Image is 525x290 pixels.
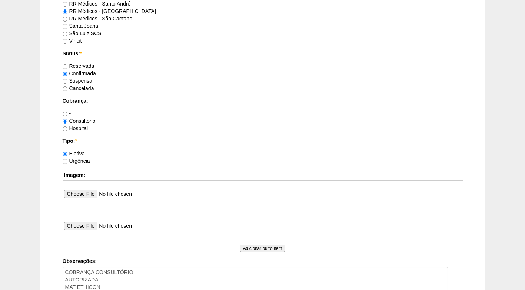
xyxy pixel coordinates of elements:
label: Suspensa [63,78,92,84]
input: Urgência [63,159,67,164]
label: Cobrança: [63,97,463,105]
label: Status: [63,50,463,57]
label: Cancelada [63,85,94,91]
input: Adicionar outro item [240,245,285,252]
input: - [63,112,67,116]
label: Urgência [63,158,90,164]
input: Consultório [63,119,67,124]
th: Imagem: [63,170,463,181]
label: RR Médicos - São Caetano [63,16,132,22]
label: Santa Joana [63,23,99,29]
input: Confirmada [63,72,67,76]
input: Suspensa [63,79,67,84]
label: Reservada [63,63,94,69]
label: Consultório [63,118,96,124]
label: Confirmada [63,70,96,76]
input: Cancelada [63,86,67,91]
input: São Luiz SCS [63,32,67,36]
input: RR Médicos - [GEOGRAPHIC_DATA] [63,9,67,14]
input: RR Médicos - São Caetano [63,17,67,22]
label: Hospital [63,125,88,131]
label: Eletiva [63,151,85,156]
span: Este campo é obrigatório. [80,50,82,56]
label: RR Médicos - Santo André [63,1,131,7]
input: Santa Joana [63,24,67,29]
input: Hospital [63,126,67,131]
input: Eletiva [63,152,67,156]
label: Observações: [63,257,463,265]
input: Vincit [63,39,67,44]
label: - [63,111,71,116]
label: Tipo: [63,137,463,145]
input: Reservada [63,64,67,69]
input: RR Médicos - Santo André [63,2,67,7]
label: Vincit [63,38,82,44]
span: Este campo é obrigatório. [75,138,77,144]
label: São Luiz SCS [63,30,102,36]
label: RR Médicos - [GEOGRAPHIC_DATA] [63,8,156,14]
